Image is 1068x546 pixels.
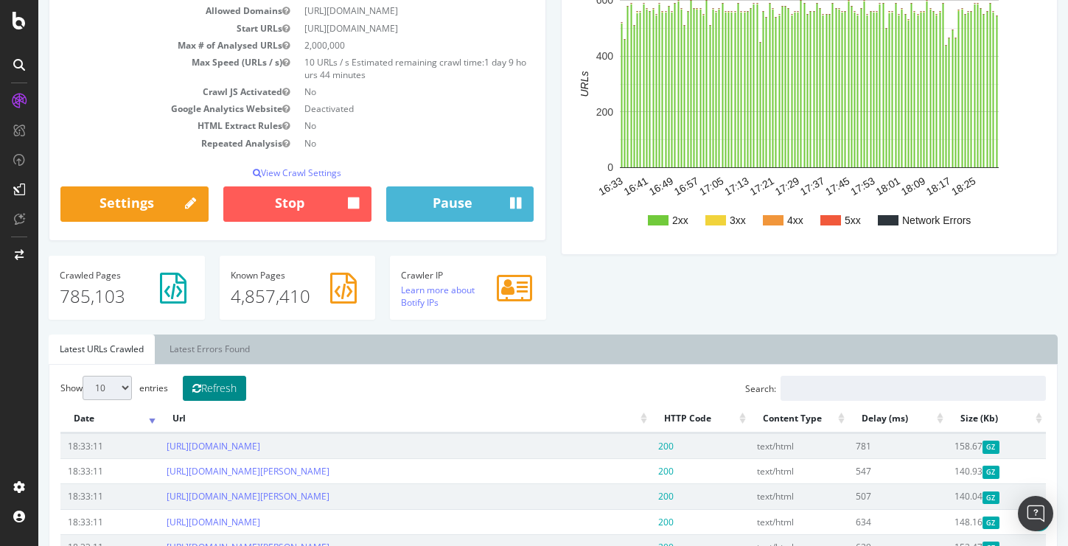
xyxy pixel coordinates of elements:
[909,405,1008,433] th: Size (Kb): activate to sort column ascending
[608,175,637,197] text: 16:49
[266,56,488,81] span: 1 day 9 hours 44 minutes
[620,440,635,452] span: 200
[885,175,914,197] text: 18:17
[22,376,130,400] label: Show entries
[22,54,259,83] td: Max Speed (URLs / s)
[259,135,495,152] td: No
[569,162,575,174] text: 0
[835,175,864,197] text: 18:01
[120,335,223,364] a: Latest Errors Found
[259,100,495,117] td: Deactivated
[909,458,1008,483] td: 140.93
[185,186,333,222] button: Stop
[911,175,940,197] text: 18:25
[363,284,436,309] a: Learn more about Botify IPs
[759,175,788,197] text: 17:37
[711,405,810,433] th: Content Type: activate to sort column ascending
[44,376,94,400] select: Showentries
[22,2,259,19] td: Allowed Domains
[128,465,291,477] a: [URL][DOMAIN_NAME][PERSON_NAME]
[21,284,156,309] p: 785,103
[259,37,495,54] td: 2,000,000
[810,458,909,483] td: 547
[944,466,961,478] span: Gzipped Content
[711,509,810,534] td: text/html
[1018,496,1053,531] div: Open Intercom Messenger
[192,284,327,309] p: 4,857,410
[22,83,259,100] td: Crawl JS Activated
[558,175,587,197] text: 16:33
[711,458,810,483] td: text/html
[709,175,738,197] text: 17:21
[144,376,208,401] button: Refresh
[810,405,909,433] th: Delay (ms): activate to sort column ascending
[659,175,688,197] text: 17:05
[909,509,1008,534] td: 148.16
[363,270,497,280] h4: Crawler IP
[909,433,1008,458] td: 158.67
[620,516,635,528] span: 200
[684,175,713,197] text: 17:13
[192,270,327,280] h4: Pages Known
[810,509,909,534] td: 634
[259,20,495,37] td: [URL][DOMAIN_NAME]
[557,106,575,118] text: 200
[22,509,121,534] td: 18:33:11
[583,175,612,197] text: 16:41
[22,135,259,152] td: Repeated Analysis
[711,433,810,458] td: text/html
[22,433,121,458] td: 18:33:11
[22,100,259,117] td: Google Analytics Website
[944,491,961,504] span: Gzipped Content
[557,50,575,62] text: 400
[22,37,259,54] td: Max # of Analysed URLs
[734,175,763,197] text: 17:29
[711,483,810,508] td: text/html
[22,405,121,433] th: Date: activate to sort column ascending
[749,214,765,226] text: 4xx
[259,2,495,19] td: [URL][DOMAIN_NAME]
[620,465,635,477] span: 200
[10,335,116,364] a: Latest URLs Crawled
[22,20,259,37] td: Start URLs
[259,83,495,100] td: No
[810,433,909,458] td: 781
[944,441,961,453] span: Gzipped Content
[22,458,121,483] td: 18:33:11
[22,186,170,222] a: Settings
[22,167,496,179] p: View Crawl Settings
[707,376,1008,401] label: Search:
[634,214,650,226] text: 2xx
[810,483,909,508] td: 507
[540,71,551,97] text: URLs
[259,54,495,83] td: 10 URLs / s Estimated remaining crawl time:
[22,117,259,134] td: HTML Extract Rules
[22,483,121,508] td: 18:33:11
[785,175,814,197] text: 17:45
[810,175,839,197] text: 17:53
[128,490,291,503] a: [URL][DOMAIN_NAME][PERSON_NAME]
[806,214,823,226] text: 5xx
[128,516,222,528] a: [URL][DOMAIN_NAME]
[121,405,613,433] th: Url: activate to sort column ascending
[21,270,156,280] h4: Pages Crawled
[742,376,1008,401] input: Search:
[860,175,889,197] text: 18:09
[864,214,932,226] text: Network Errors
[620,490,635,503] span: 200
[633,175,662,197] text: 16:57
[909,483,1008,508] td: 140.04
[612,405,711,433] th: HTTP Code: activate to sort column ascending
[691,214,708,226] text: 3xx
[259,117,495,134] td: No
[128,440,222,452] a: [URL][DOMAIN_NAME]
[944,517,961,529] span: Gzipped Content
[348,186,496,222] button: Pause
